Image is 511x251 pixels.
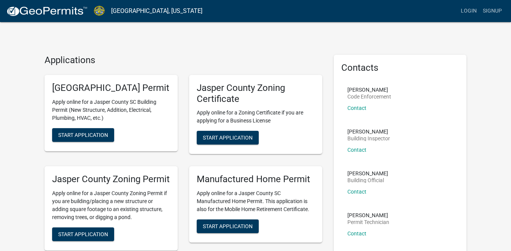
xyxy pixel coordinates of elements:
[52,227,114,241] button: Start Application
[197,109,315,125] p: Apply online for a Zoning Certificate if you are applying for a Business License
[347,213,389,218] p: [PERSON_NAME]
[347,94,391,99] p: Code Enforcement
[203,223,253,229] span: Start Application
[347,171,388,176] p: [PERSON_NAME]
[347,178,388,183] p: Building Official
[197,189,315,213] p: Apply online for a Jasper County SC Manufactured Home Permit. This application is also for the Mo...
[347,219,389,225] p: Permit Technician
[347,230,366,237] a: Contact
[480,4,505,18] a: Signup
[197,83,315,105] h5: Jasper County Zoning Certificate
[347,136,390,141] p: Building Inspector
[203,135,253,141] span: Start Application
[347,129,390,134] p: [PERSON_NAME]
[347,87,391,92] p: [PERSON_NAME]
[197,131,259,145] button: Start Application
[58,132,108,138] span: Start Application
[94,6,105,16] img: Jasper County, South Carolina
[58,231,108,237] span: Start Application
[197,174,315,185] h5: Manufactured Home Permit
[347,189,366,195] a: Contact
[111,5,202,17] a: [GEOGRAPHIC_DATA], [US_STATE]
[52,83,170,94] h5: [GEOGRAPHIC_DATA] Permit
[347,147,366,153] a: Contact
[341,62,459,73] h5: Contacts
[347,105,366,111] a: Contact
[45,55,322,66] h4: Applications
[52,98,170,122] p: Apply online for a Jasper County SC Building Permit (New Structure, Addition, Electrical, Plumbin...
[52,128,114,142] button: Start Application
[52,174,170,185] h5: Jasper County Zoning Permit
[458,4,480,18] a: Login
[197,219,259,233] button: Start Application
[52,189,170,221] p: Apply online for a Jasper County Zoning Permit if you are building/placing a new structure or add...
